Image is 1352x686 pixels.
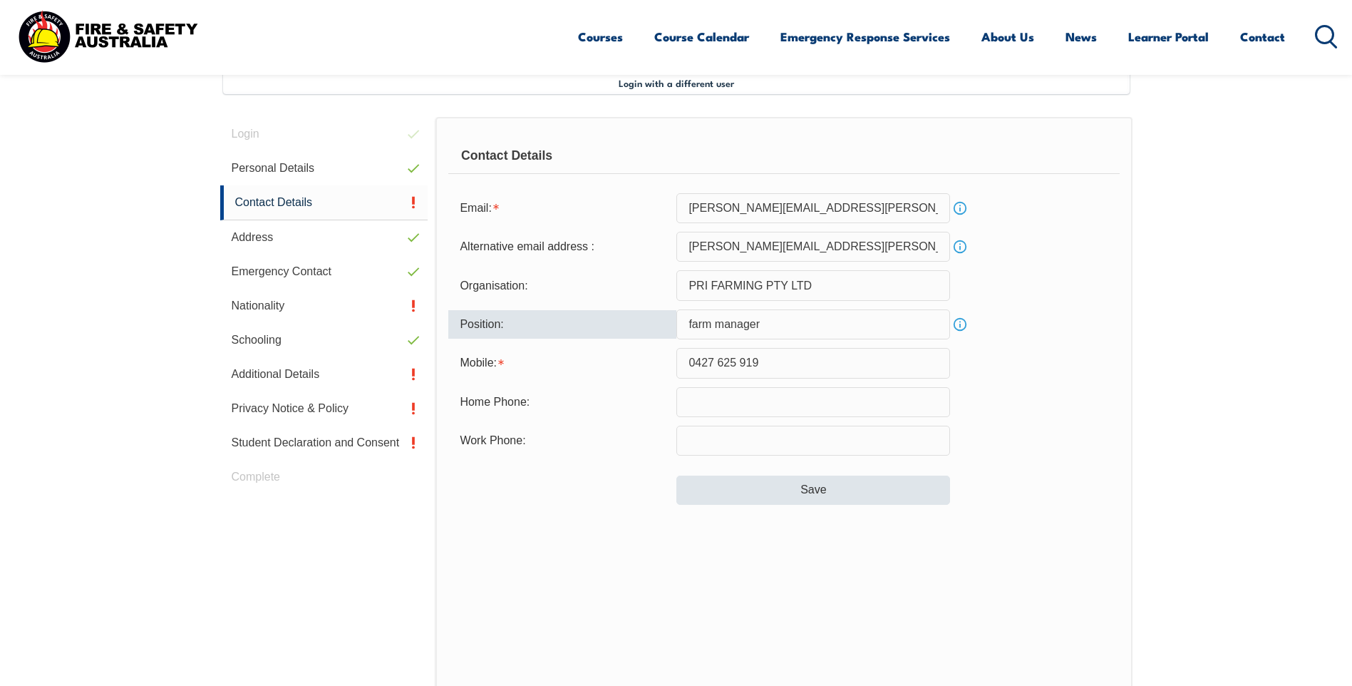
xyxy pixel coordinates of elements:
a: Courses [578,18,623,56]
div: Organisation: [448,272,676,299]
button: Save [676,476,950,504]
div: Contact Details [448,138,1119,174]
input: Phone numbers must be numeric, 10 characters and contain no spaces. [676,387,950,417]
div: Work Phone: [448,427,676,454]
a: Contact [1240,18,1285,56]
a: Privacy Notice & Policy [220,391,428,426]
a: Additional Details [220,357,428,391]
input: Phone numbers must be numeric, 10 characters and contain no spaces. [676,426,950,456]
a: Emergency Response Services [780,18,950,56]
a: Student Declaration and Consent [220,426,428,460]
a: Nationality [220,289,428,323]
a: Info [950,314,970,334]
div: Email is required. [448,195,676,222]
input: Mobile numbers must be numeric, 10 characters and contain no spaces. [676,348,950,378]
a: Learner Portal [1128,18,1209,56]
a: Personal Details [220,151,428,185]
a: Address [220,220,428,255]
a: Info [950,237,970,257]
div: Alternative email address : [448,233,676,260]
a: News [1065,18,1097,56]
div: Position: [448,310,676,339]
div: Home Phone: [448,389,676,416]
div: Mobile is required. [448,349,676,377]
a: Schooling [220,323,428,357]
span: Login with a different user [619,77,734,88]
a: Contact Details [220,185,428,220]
a: Info [950,198,970,218]
a: Emergency Contact [220,255,428,289]
a: Course Calendar [654,18,749,56]
a: About Us [981,18,1034,56]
